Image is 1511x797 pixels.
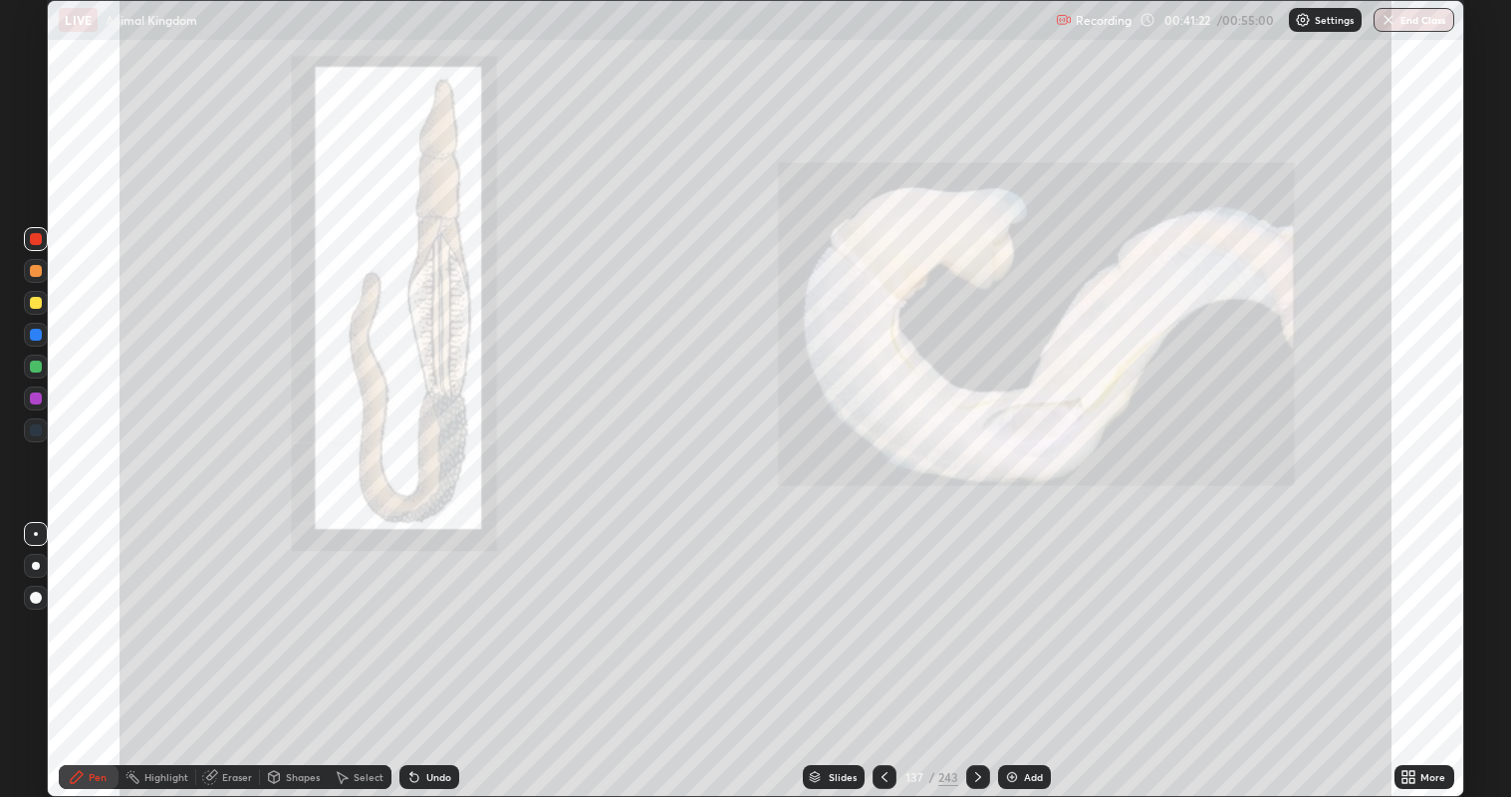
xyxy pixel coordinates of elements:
div: Undo [426,772,451,782]
div: / [928,771,934,783]
div: Slides [829,772,857,782]
div: More [1420,772,1445,782]
img: class-settings-icons [1295,12,1311,28]
button: End Class [1374,8,1454,32]
div: 243 [938,768,958,786]
div: 137 [904,771,924,783]
p: LIVE [65,12,92,28]
img: recording.375f2c34.svg [1056,12,1072,28]
img: add-slide-button [1004,769,1020,785]
p: Settings [1315,15,1354,25]
img: end-class-cross [1381,12,1396,28]
div: Shapes [286,772,320,782]
p: Recording [1076,13,1132,28]
div: Add [1024,772,1043,782]
div: Eraser [222,772,252,782]
p: Animal Kingdom [106,12,197,28]
div: Select [354,772,383,782]
div: Pen [89,772,107,782]
div: Highlight [144,772,188,782]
